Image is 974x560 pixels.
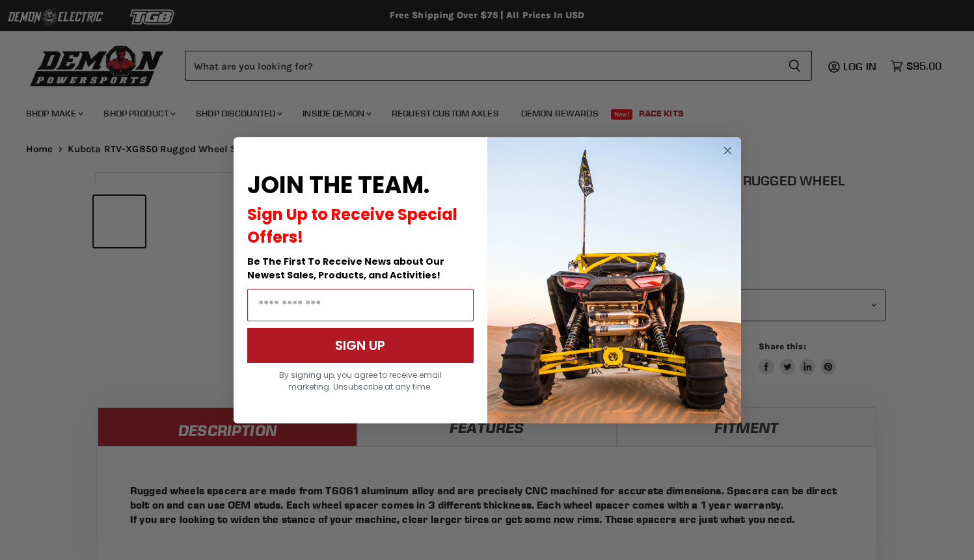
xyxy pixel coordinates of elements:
input: Email Address [247,289,474,321]
span: Be The First To Receive News about Our Newest Sales, Products, and Activities! [247,255,444,282]
span: Sign Up to Receive Special Offers! [247,204,457,248]
span: JOIN THE TEAM. [247,168,429,202]
button: Close dialog [720,142,736,159]
img: a9095488-b6e7-41ba-879d-588abfab540b.jpeg [487,137,741,423]
button: SIGN UP [247,328,474,363]
span: By signing up, you agree to receive email marketing. Unsubscribe at any time. [279,369,442,392]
